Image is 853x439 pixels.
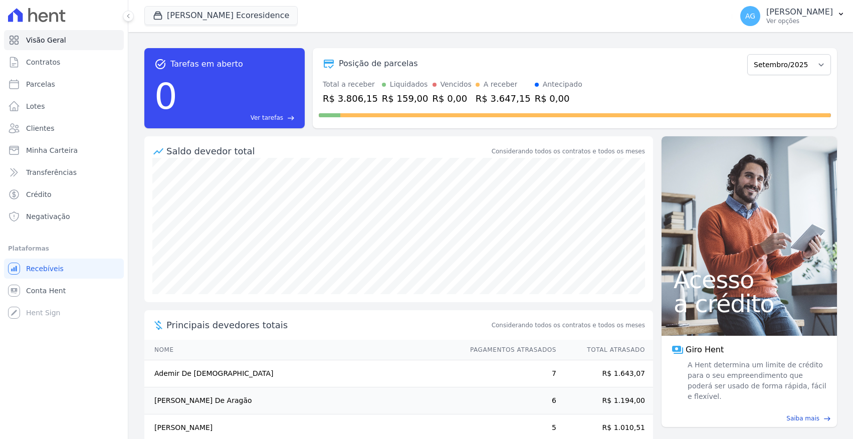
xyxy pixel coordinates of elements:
[154,58,166,70] span: task_alt
[144,387,461,414] td: [PERSON_NAME] De Aragão
[26,286,66,296] span: Conta Hent
[26,189,52,199] span: Crédito
[461,340,557,360] th: Pagamentos Atrasados
[166,144,490,158] div: Saldo devedor total
[668,414,831,423] a: Saiba mais east
[433,92,472,105] div: R$ 0,00
[26,101,45,111] span: Lotes
[154,70,177,122] div: 0
[26,211,70,222] span: Negativação
[766,17,833,25] p: Ver opções
[144,340,461,360] th: Nome
[535,92,582,105] div: R$ 0,00
[26,123,54,133] span: Clientes
[26,264,64,274] span: Recebíveis
[492,321,645,330] span: Considerando todos os contratos e todos os meses
[543,79,582,90] div: Antecipado
[4,281,124,301] a: Conta Hent
[287,114,295,122] span: east
[4,96,124,116] a: Lotes
[745,13,755,20] span: AG
[686,344,724,356] span: Giro Hent
[4,118,124,138] a: Clientes
[339,58,418,70] div: Posição de parcelas
[8,243,120,255] div: Plataformas
[26,79,55,89] span: Parcelas
[476,92,531,105] div: R$ 3.647,15
[823,415,831,422] span: east
[4,30,124,50] a: Visão Geral
[4,184,124,204] a: Crédito
[4,162,124,182] a: Transferências
[4,74,124,94] a: Parcelas
[557,340,653,360] th: Total Atrasado
[26,35,66,45] span: Visão Geral
[484,79,518,90] div: A receber
[26,145,78,155] span: Minha Carteira
[686,360,827,402] span: A Hent determina um limite de crédito para o seu empreendimento que poderá ser usado de forma ráp...
[674,268,825,292] span: Acesso
[4,259,124,279] a: Recebíveis
[557,360,653,387] td: R$ 1.643,07
[4,52,124,72] a: Contratos
[766,7,833,17] p: [PERSON_NAME]
[492,147,645,156] div: Considerando todos os contratos e todos os meses
[382,92,429,105] div: R$ 159,00
[26,167,77,177] span: Transferências
[170,58,243,70] span: Tarefas em aberto
[181,113,295,122] a: Ver tarefas east
[441,79,472,90] div: Vencidos
[732,2,853,30] button: AG [PERSON_NAME] Ver opções
[144,360,461,387] td: Ademir De [DEMOGRAPHIC_DATA]
[674,292,825,316] span: a crédito
[166,318,490,332] span: Principais devedores totais
[26,57,60,67] span: Contratos
[251,113,283,122] span: Ver tarefas
[461,360,557,387] td: 7
[461,387,557,414] td: 6
[144,6,298,25] button: [PERSON_NAME] Ecoresidence
[323,92,378,105] div: R$ 3.806,15
[4,140,124,160] a: Minha Carteira
[557,387,653,414] td: R$ 1.194,00
[786,414,819,423] span: Saiba mais
[323,79,378,90] div: Total a receber
[390,79,428,90] div: Liquidados
[4,206,124,227] a: Negativação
